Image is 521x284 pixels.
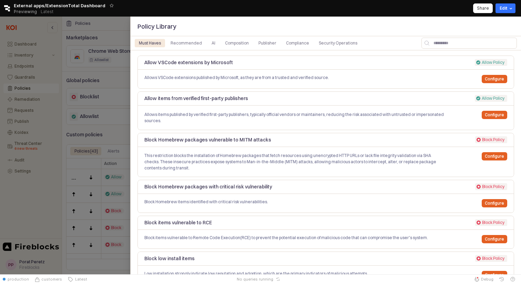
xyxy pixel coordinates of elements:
p: Configure [485,154,504,159]
div: Composition [225,39,249,47]
button: Latest [65,274,90,284]
div: AI [212,39,215,47]
div: AI [207,39,219,47]
div: Compliance [286,39,309,47]
p: Block low install items [144,255,415,262]
div: Block Policy [482,136,504,143]
section: App Sidebar [130,17,521,274]
div: Block Policy [482,219,504,226]
p: Allows VSCode extensions published by Microsoft, as they are from a trusted and verified source. [144,75,446,81]
button: Add app to favorites [108,2,115,9]
button: Edit [496,3,515,13]
div: Allow Policy [482,59,504,66]
p: Policy Library [137,22,419,31]
button: Help [507,274,518,284]
div: Must Haves [135,39,165,47]
div: Previewing Latest [14,7,57,17]
p: Block items vulnerable to Remote Code Execution(RCE) to prevent the potential execution of malici... [144,235,446,241]
button: History [496,274,507,284]
span: Debug [481,276,493,282]
div: Block Policy [482,183,504,190]
p: Configure [485,272,504,278]
p: Configure [485,200,504,206]
div: Composition [221,39,253,47]
button: Configure [482,111,507,119]
span: No queries running [237,276,273,282]
span: Previewing [14,8,37,15]
p: Block Homebrew packages with critical risk vulnerability [144,183,415,190]
button: Configure [482,271,507,279]
div: Publisher [254,39,280,47]
p: Allows items published by verified first-party publishers, typically official vendors or maintain... [144,111,446,124]
p: Low installation strongly indicate low reputation and adoption, which are the primary indicators ... [144,271,446,277]
button: Debug [471,274,496,284]
div: Compliance [282,39,313,47]
div: Recommended [166,39,206,47]
button: Reset app state [275,277,282,281]
button: Configure [482,152,507,160]
div: Recommended [171,39,202,47]
div: Security Operations [319,39,357,47]
p: Share [477,6,489,11]
span: production [8,276,29,282]
p: Block Homebrew items identified with critical risk vulnerabilities. [144,199,446,205]
p: Allow VSCode extensions by Microsoft [144,59,415,66]
p: Block items vulnerable to RCE [144,219,415,226]
p: Latest [41,9,53,14]
p: Configure [485,112,504,118]
div: Allow Policy [482,95,504,102]
div: Block Policy [482,255,504,262]
button: Releases and History [37,7,57,17]
button: Configure [482,235,507,243]
button: Configure [482,75,507,83]
div: Publisher [258,39,276,47]
span: External apps/ExtensionTotal Dashboard [14,2,105,9]
span: customers [41,276,62,282]
span: Latest [73,276,87,282]
p: Block Homebrew packages vulnerable to MITM attacks [144,136,415,144]
p: Configure [485,76,504,82]
button: Source Control [32,274,65,284]
div: Must Haves [139,39,161,47]
p: Configure [485,236,504,242]
p: This restriction blocks the installation of Homebrew packages that fetch resources using unencryp... [144,153,446,171]
div: Security Operations [315,39,361,47]
button: Share app [473,3,493,13]
p: Allow items from verified first-party publishers [144,95,415,102]
button: Configure [482,199,507,207]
